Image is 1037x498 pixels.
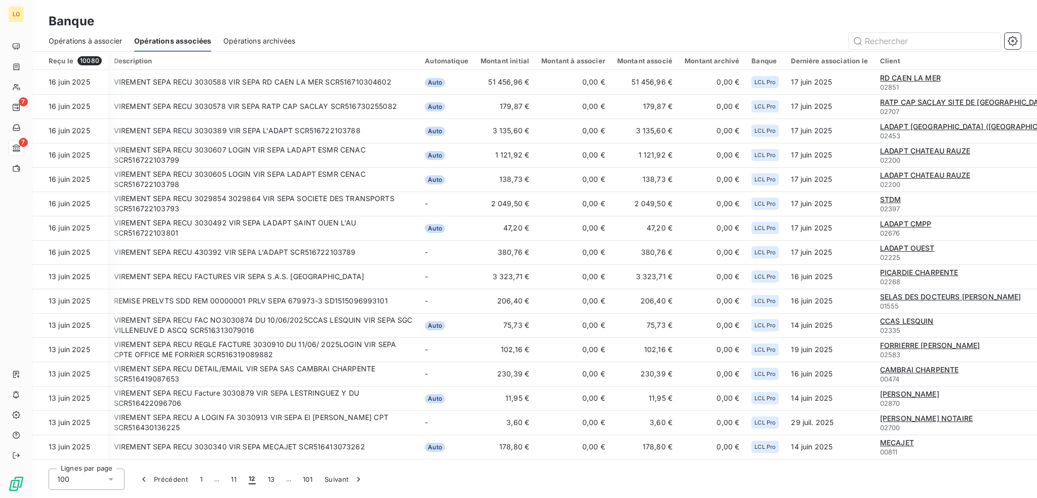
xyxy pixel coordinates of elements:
[262,469,281,490] button: 13
[535,362,611,386] td: 0,00 €
[425,127,445,136] span: Auto
[541,57,605,65] div: Montant à associer
[419,410,474,435] td: -
[8,476,24,492] img: Logo LeanPay
[611,119,679,143] td: 3 135,60 €
[474,459,535,490] td: 361,98 €
[754,249,776,255] span: LCL Pro
[679,289,745,313] td: 0,00 €
[880,107,900,116] span: 02707
[880,278,901,286] span: 02268
[535,119,611,143] td: 0,00 €
[754,225,776,231] span: LCL Pro
[32,240,108,264] td: 16 juin 2025
[133,469,194,490] button: Précédent
[754,79,776,85] span: LCL Pro
[474,94,535,119] td: 179,87 €
[880,292,1021,301] span: SELAS DES DOCTEURS [PERSON_NAME]
[32,191,108,216] td: 16 juin 2025
[785,143,873,167] td: 17 juin 2025
[474,264,535,289] td: 3 323,71 €
[751,57,779,65] div: Banque
[108,264,419,289] td: VIREMENT SEPA RECU FACTURES VIR SEPA S.A.S. [GEOGRAPHIC_DATA]
[425,151,445,160] span: Auto
[474,410,535,435] td: 3,60 €
[880,219,932,228] span: LADAPT CMPP
[785,337,873,362] td: 19 juin 2025
[685,57,739,65] div: Montant archivé
[318,469,370,490] button: Suivant
[880,205,900,213] span: 02397
[611,216,679,240] td: 47,20 €
[611,337,679,362] td: 102,16 €
[785,191,873,216] td: 17 juin 2025
[880,219,932,229] a: LADAPT CMPP
[32,94,108,119] td: 16 juin 2025
[49,36,122,46] span: Opérations à associer
[108,70,419,94] td: VIREMENT SEPA RECU 3030588 VIR SEPA RD CAEN LA MER SCR516710304602
[425,321,445,330] span: Auto
[425,224,445,233] span: Auto
[19,138,28,147] span: 7
[880,448,898,456] span: 00811
[535,264,611,289] td: 0,00 €
[243,469,262,490] button: 12
[880,341,980,350] span: FORRIERRE [PERSON_NAME]
[880,243,935,253] a: LADAPT OUEST
[108,386,419,410] td: VIREMENT SEPA RECU Facture 3030879 VIR SEPA LESTRINGUEZ Y DU SCR516422096706
[611,459,679,490] td: 361,98 €
[754,395,776,401] span: LCL Pro
[425,78,445,87] span: Auto
[49,12,94,30] h3: Banque
[419,240,474,264] td: -
[880,351,901,359] span: 02583
[754,371,776,377] span: LCL Pro
[679,435,745,459] td: 0,00 €
[679,337,745,362] td: 0,00 €
[32,143,108,167] td: 16 juin 2025
[880,195,901,204] span: STDM
[880,195,901,205] a: STDM
[225,469,243,490] button: 11
[611,289,679,313] td: 206,40 €
[611,386,679,410] td: 11,95 €
[679,191,745,216] td: 0,00 €
[679,386,745,410] td: 0,00 €
[679,240,745,264] td: 0,00 €
[32,435,108,459] td: 13 juin 2025
[535,313,611,337] td: 0,00 €
[32,410,108,435] td: 13 juin 2025
[785,435,873,459] td: 14 juin 2025
[535,167,611,191] td: 0,00 €
[425,102,445,111] span: Auto
[209,471,225,487] span: …
[474,386,535,410] td: 11,95 €
[785,216,873,240] td: 17 juin 2025
[880,399,900,407] span: 02870
[880,229,900,237] span: 02676
[880,413,973,424] a: [PERSON_NAME] NOTAIRE
[108,167,419,191] td: VIREMENT SEPA RECU 3030605 LOGIN VIR SEPA LADAPT ESMR CENAC SCR516722103798
[880,302,899,310] span: 01555
[785,410,873,435] td: 29 juil. 2025
[281,471,297,487] span: …
[611,410,679,435] td: 3,60 €
[880,146,970,156] a: LADAPT CHATEAU RAUZE
[754,103,776,109] span: LCL Pro
[785,70,873,94] td: 17 juin 2025
[880,375,900,383] span: 00474
[108,337,419,362] td: VIREMENT SEPA RECU REGLE FACTURE 3030910 DU 11/06/ 2025LOGIN VIR SEPA CPTE OFFICE ME FORRIER SCR5...
[535,191,611,216] td: 0,00 €
[880,326,901,334] span: 02335
[474,289,535,313] td: 206,40 €
[679,70,745,94] td: 0,00 €
[32,362,108,386] td: 13 juin 2025
[474,216,535,240] td: 47,20 €
[679,459,745,490] td: 0,00 €
[754,298,776,304] span: LCL Pro
[754,444,776,450] span: LCL Pro
[880,365,959,374] span: CAMBRAI CHARPENTE
[108,289,419,313] td: REMISE PRELVTS SDD REM 00000001 PRLV SEPA 679973-3 SD1515096993101
[108,410,419,435] td: VIREMENT SEPA RECU A LOGIN FA 3030913 VIR SEPA EI [PERSON_NAME] CPT SCR516430136225
[535,435,611,459] td: 0,00 €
